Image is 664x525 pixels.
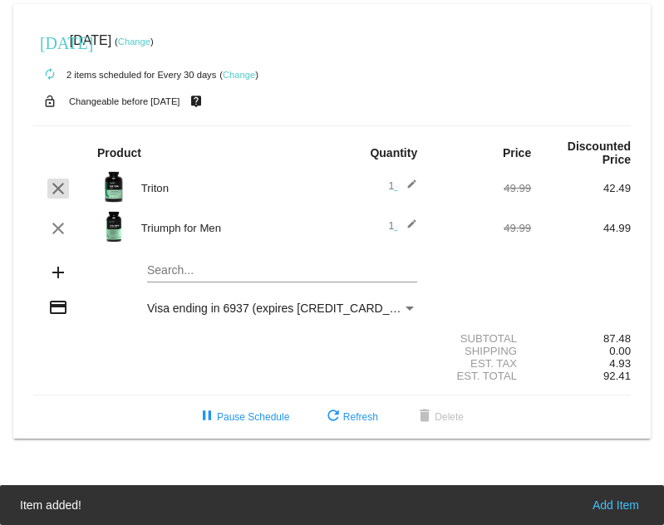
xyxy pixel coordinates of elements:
[69,96,180,106] small: Changeable before [DATE]
[223,70,255,80] a: Change
[370,146,417,159] strong: Quantity
[133,182,332,194] div: Triton
[40,32,60,52] mat-icon: [DATE]
[97,210,130,243] img: Image-1-Triumph_carousel-front-transp.png
[531,222,631,234] div: 44.99
[431,332,531,345] div: Subtotal
[186,91,206,112] mat-icon: live_help
[415,407,435,427] mat-icon: delete
[388,179,417,192] span: 1
[603,370,631,382] span: 92.41
[323,411,378,423] span: Refresh
[40,91,60,112] mat-icon: lock_open
[48,218,68,238] mat-icon: clear
[48,262,68,282] mat-icon: add
[431,345,531,357] div: Shipping
[388,219,417,232] span: 1
[48,297,68,317] mat-icon: credit_card
[147,302,425,315] span: Visa ending in 6937 (expires [CREDIT_CARD_DATA])
[219,70,258,80] small: ( )
[197,411,289,423] span: Pause Schedule
[323,407,343,427] mat-icon: refresh
[115,37,154,47] small: ( )
[397,218,417,238] mat-icon: edit
[118,37,150,47] a: Change
[133,222,332,234] div: Triumph for Men
[40,65,60,85] mat-icon: autorenew
[197,407,217,427] mat-icon: pause
[401,402,477,432] button: Delete
[431,182,531,194] div: 49.99
[609,345,631,357] span: 0.00
[147,302,417,315] mat-select: Payment Method
[33,70,216,80] small: 2 items scheduled for Every 30 days
[531,332,631,345] div: 87.48
[431,357,531,370] div: Est. Tax
[431,222,531,234] div: 49.99
[97,146,141,159] strong: Product
[97,170,130,204] img: Image-1-Carousel-Triton-Transp.png
[48,179,68,199] mat-icon: clear
[431,370,531,382] div: Est. Total
[310,402,391,432] button: Refresh
[531,182,631,194] div: 42.49
[503,146,531,159] strong: Price
[568,140,631,166] strong: Discounted Price
[147,264,417,277] input: Search...
[20,497,644,513] simple-snack-bar: Item added!
[397,179,417,199] mat-icon: edit
[415,411,464,423] span: Delete
[184,402,302,432] button: Pause Schedule
[609,357,631,370] span: 4.93
[588,497,644,513] button: Add Item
